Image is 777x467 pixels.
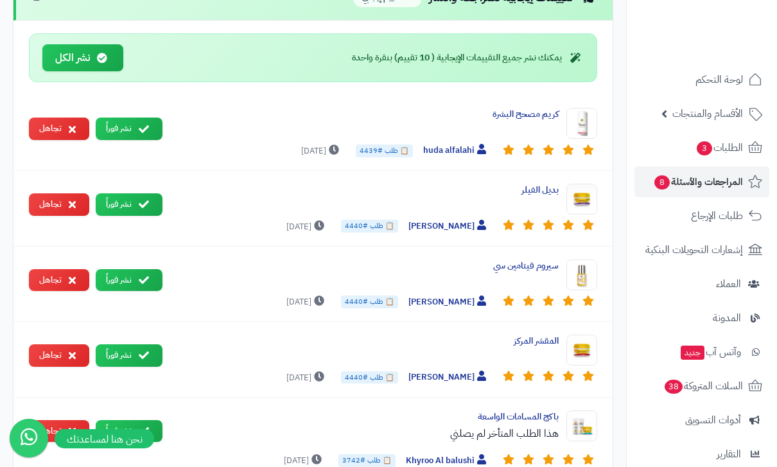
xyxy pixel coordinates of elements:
span: [DATE] [301,145,342,157]
span: السلات المتروكة [663,377,743,395]
a: إشعارات التحويلات البنكية [634,234,769,265]
span: [PERSON_NAME] [408,220,489,233]
span: 📋 طلب #3742 [338,454,396,467]
span: 📋 طلب #4440 [341,220,398,233]
span: أدوات التسويق [685,411,741,429]
button: نشر الكل [42,44,123,72]
div: باكج المسامات الواسعة [173,410,559,423]
a: الطلبات3 [634,132,769,163]
span: العملاء [716,275,741,293]
img: Product [566,108,597,139]
span: جديد [681,346,704,360]
span: وآتس آب [679,343,741,361]
img: Product [566,410,597,441]
span: المراجعات والأسئلة [653,173,743,191]
div: يمكنك نشر جميع التقييمات الإيجابية ( 10 تقييم) بنقرة واحدة [352,51,584,64]
span: الأقسام والمنتجات [672,105,743,123]
button: نشر فوراً [96,420,162,443]
a: وآتس آبجديد [634,337,769,367]
span: التقارير [717,445,741,463]
span: [DATE] [286,295,327,308]
button: تجاهل [29,269,89,292]
div: كريم مصحح البشرة [173,108,559,121]
span: لوحة التحكم [695,71,743,89]
span: 38 [665,380,683,394]
img: Product [566,260,597,290]
a: المراجعات والأسئلة8 [634,166,769,197]
span: 📋 طلب #4439 [356,145,413,157]
span: [DATE] [286,220,327,233]
span: 📋 طلب #4440 [341,371,398,384]
img: logo-2.png [690,30,765,57]
span: 3 [697,141,712,155]
span: [PERSON_NAME] [408,371,489,384]
button: نشر فوراً [96,269,162,292]
div: سيروم فيتامين سي [173,260,559,272]
span: الطلبات [695,139,743,157]
span: [PERSON_NAME] [408,295,489,309]
a: طلبات الإرجاع [634,200,769,231]
span: 📋 طلب #4440 [341,295,398,308]
button: تجاهل [29,118,89,140]
button: نشر فوراً [96,193,162,216]
span: إشعارات التحويلات البنكية [645,241,743,259]
div: بديل الفيلر [173,184,559,197]
button: نشر فوراً [96,118,162,140]
a: لوحة التحكم [634,64,769,95]
span: [DATE] [286,371,327,384]
span: [DATE] [284,454,325,467]
span: المدونة [713,309,741,327]
button: تجاهل [29,344,89,367]
span: 8 [654,175,670,189]
div: هذا الطلب المتأخر لم يصلني [173,426,559,441]
a: السلات المتروكة38 [634,371,769,401]
a: المدونة [634,303,769,333]
div: المقشر المركز [173,335,559,348]
button: تجاهل [29,420,89,443]
span: طلبات الإرجاع [691,207,743,225]
button: تجاهل [29,193,89,216]
img: Product [566,335,597,366]
button: نشر فوراً [96,344,162,367]
span: huda alfalahi [423,144,489,157]
a: أدوات التسويق [634,405,769,436]
img: Product [566,184,597,215]
a: العملاء [634,269,769,299]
